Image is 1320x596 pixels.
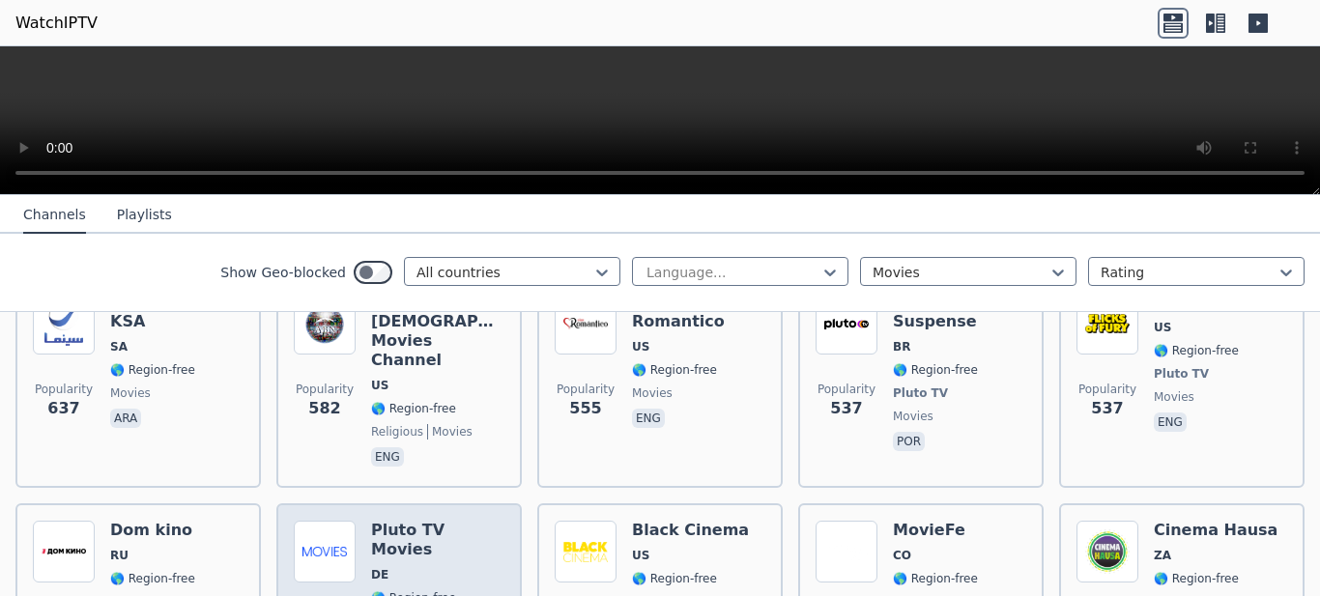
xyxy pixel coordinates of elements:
[294,521,356,582] img: Pluto TV Movies
[557,382,615,397] span: Popularity
[1154,343,1239,358] span: 🌎 Region-free
[296,382,354,397] span: Popularity
[1154,548,1171,563] span: ZA
[23,197,86,234] button: Channels
[110,339,128,355] span: SA
[110,548,129,563] span: RU
[830,397,862,420] span: 537
[110,571,195,586] span: 🌎 Region-free
[893,385,948,401] span: Pluto TV
[632,385,673,401] span: movies
[1076,521,1138,582] img: Cinema Hausa
[632,293,765,331] h6: Cine Romantico
[893,432,925,451] p: por
[35,382,93,397] span: Popularity
[220,263,346,282] label: Show Geo-blocked
[371,447,404,467] p: eng
[555,293,617,355] img: Cine Romantico
[110,385,151,401] span: movies
[893,339,910,355] span: BR
[632,521,749,540] h6: Black Cinema
[893,548,911,563] span: CO
[47,397,79,420] span: 637
[110,362,195,378] span: 🌎 Region-free
[1154,320,1171,335] span: US
[816,521,877,582] img: MovieFe
[371,401,456,416] span: 🌎 Region-free
[632,548,649,563] span: US
[1078,382,1136,397] span: Popularity
[1154,521,1277,540] h6: Cinema Hausa
[893,521,978,540] h6: MovieFe
[371,378,388,393] span: US
[294,293,356,355] img: ABN Bible Movies Channel
[893,293,1026,331] h6: Filmes Suspense
[427,424,473,440] span: movies
[371,567,388,582] span: DE
[371,424,423,440] span: religious
[371,293,504,370] h6: ABN [DEMOGRAPHIC_DATA] Movies Channel
[371,521,504,559] h6: Pluto TV Movies
[569,397,601,420] span: 555
[1154,366,1209,382] span: Pluto TV
[1154,412,1187,432] p: eng
[110,521,195,540] h6: Dom kino
[555,521,617,582] img: Black Cinema
[632,409,665,428] p: eng
[1154,389,1194,405] span: movies
[632,571,717,586] span: 🌎 Region-free
[117,197,172,234] button: Playlists
[1091,397,1123,420] span: 537
[15,12,98,35] a: WatchIPTV
[632,339,649,355] span: US
[893,362,978,378] span: 🌎 Region-free
[110,409,141,428] p: ara
[33,293,95,355] img: Rotana Cinema KSA
[818,382,875,397] span: Popularity
[632,362,717,378] span: 🌎 Region-free
[1154,571,1239,586] span: 🌎 Region-free
[110,293,244,331] h6: Rotana Cinema KSA
[1076,293,1138,355] img: Flicks of Fury
[893,409,933,424] span: movies
[893,571,978,586] span: 🌎 Region-free
[816,293,877,355] img: Filmes Suspense
[308,397,340,420] span: 582
[33,521,95,582] img: Dom kino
